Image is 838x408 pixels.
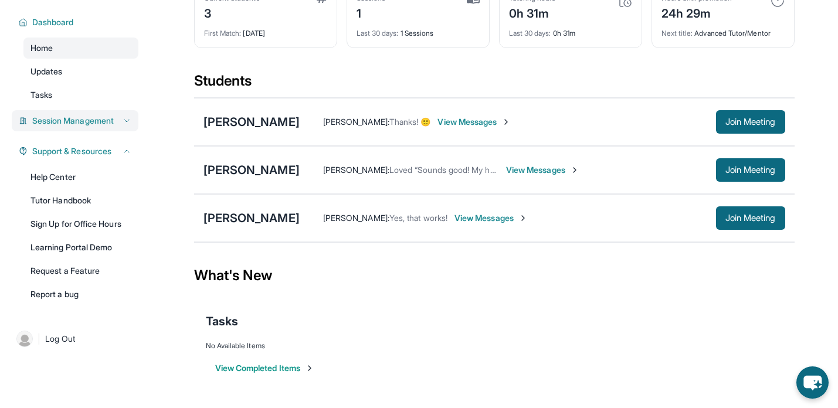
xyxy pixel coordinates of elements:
[194,250,795,301] div: What's New
[661,22,785,38] div: Advanced Tutor/Mentor
[716,158,785,182] button: Join Meeting
[323,213,389,223] span: [PERSON_NAME] :
[23,190,138,211] a: Tutor Handbook
[204,3,260,22] div: 3
[204,22,327,38] div: [DATE]
[389,117,431,127] span: Thanks! 🙂
[23,284,138,305] a: Report a bug
[357,29,399,38] span: Last 30 days :
[716,110,785,134] button: Join Meeting
[28,145,131,157] button: Support & Resources
[725,215,776,222] span: Join Meeting
[28,16,131,28] button: Dashboard
[23,84,138,106] a: Tasks
[12,326,138,352] a: |Log Out
[23,237,138,258] a: Learning Portal Demo
[204,29,242,38] span: First Match :
[16,331,33,347] img: user-img
[23,38,138,59] a: Home
[570,165,579,175] img: Chevron-Right
[725,118,776,125] span: Join Meeting
[323,165,389,175] span: [PERSON_NAME] :
[661,3,732,22] div: 24h 29m
[23,166,138,188] a: Help Center
[509,3,556,22] div: 0h 31m
[23,213,138,234] a: Sign Up for Office Hours
[454,212,528,224] span: View Messages
[23,61,138,82] a: Updates
[716,206,785,230] button: Join Meeting
[357,22,480,38] div: 1 Sessions
[194,72,795,97] div: Students
[32,115,114,127] span: Session Management
[203,114,300,130] div: [PERSON_NAME]
[509,29,551,38] span: Last 30 days :
[518,213,528,223] img: Chevron-Right
[38,332,40,346] span: |
[206,313,238,329] span: Tasks
[30,66,63,77] span: Updates
[32,145,111,157] span: Support & Resources
[203,162,300,178] div: [PERSON_NAME]
[661,29,693,38] span: Next title :
[206,341,783,351] div: No Available Items
[323,117,389,127] span: [PERSON_NAME] :
[215,362,314,374] button: View Completed Items
[203,210,300,226] div: [PERSON_NAME]
[796,366,829,399] button: chat-button
[506,164,579,176] span: View Messages
[501,117,511,127] img: Chevron-Right
[30,89,52,101] span: Tasks
[437,116,511,128] span: View Messages
[30,42,53,54] span: Home
[32,16,74,28] span: Dashboard
[45,333,76,345] span: Log Out
[28,115,131,127] button: Session Management
[357,3,386,22] div: 1
[23,260,138,281] a: Request a Feature
[509,22,632,38] div: 0h 31m
[389,213,447,223] span: Yes, that works!
[725,166,776,174] span: Join Meeting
